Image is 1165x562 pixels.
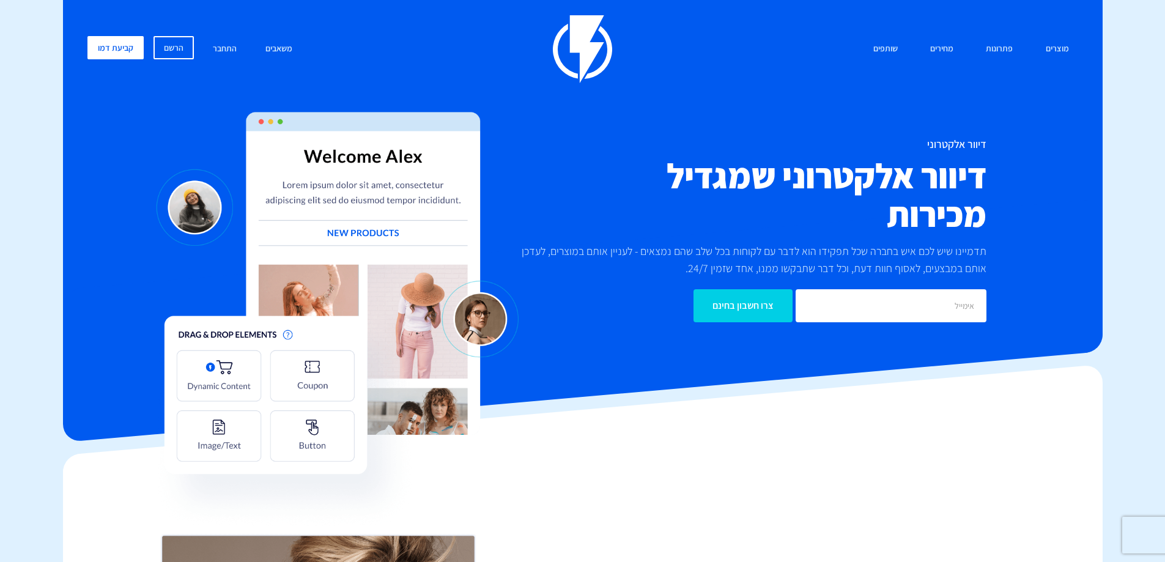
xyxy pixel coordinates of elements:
[796,289,986,322] input: אימייל
[256,36,301,62] a: משאבים
[204,36,246,62] a: התחבר
[509,157,986,234] h2: דיוור אלקטרוני שמגדיל מכירות
[509,138,986,150] h1: דיוור אלקטרוני
[509,243,986,277] p: תדמיינו שיש לכם איש בחברה שכל תפקידו הוא לדבר עם לקוחות בכל שלב שהם נמצאים - לעניין אותם במוצרים,...
[87,36,144,59] a: קביעת דמו
[864,36,907,62] a: שותפים
[153,36,194,59] a: הרשם
[921,36,963,62] a: מחירים
[1037,36,1078,62] a: מוצרים
[693,289,793,322] input: צרו חשבון בחינם
[977,36,1022,62] a: פתרונות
